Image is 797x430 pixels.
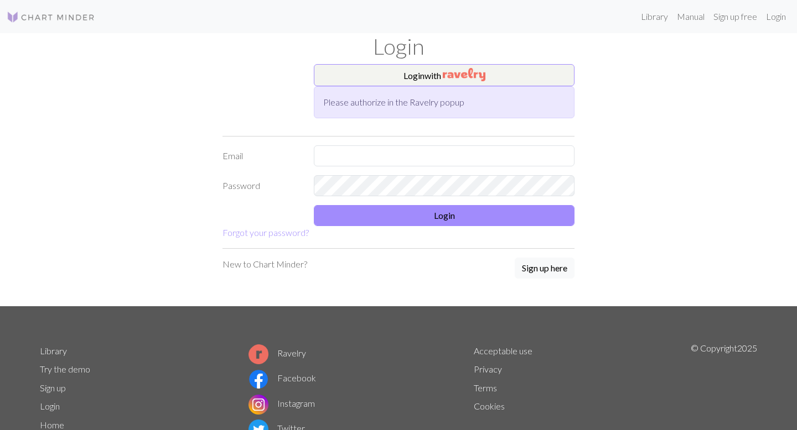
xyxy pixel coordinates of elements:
a: Forgot your password? [222,227,309,238]
button: Loginwith [314,64,575,86]
a: Privacy [474,364,502,374]
button: Sign up here [515,258,575,279]
h1: Login [33,33,764,60]
a: Home [40,419,64,430]
img: Logo [7,11,95,24]
a: Login [762,6,790,28]
a: Library [636,6,672,28]
a: Library [40,345,67,356]
a: Terms [474,382,497,393]
img: Facebook logo [249,369,268,389]
a: Instagram [249,398,315,408]
a: Sign up [40,382,66,393]
a: Acceptable use [474,345,532,356]
label: Password [216,175,307,196]
a: Ravelry [249,348,306,358]
div: Please authorize in the Ravelry popup [314,86,575,118]
a: Facebook [249,373,316,383]
a: Login [40,401,60,411]
a: Cookies [474,401,505,411]
a: Try the demo [40,364,90,374]
a: Manual [672,6,709,28]
img: Ravelry logo [249,344,268,364]
button: Login [314,205,575,226]
label: Email [216,145,307,166]
a: Sign up free [709,6,762,28]
img: Ravelry [443,68,485,81]
p: New to Chart Minder? [222,258,307,271]
img: Instagram logo [249,395,268,415]
a: Sign up here [515,258,575,280]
